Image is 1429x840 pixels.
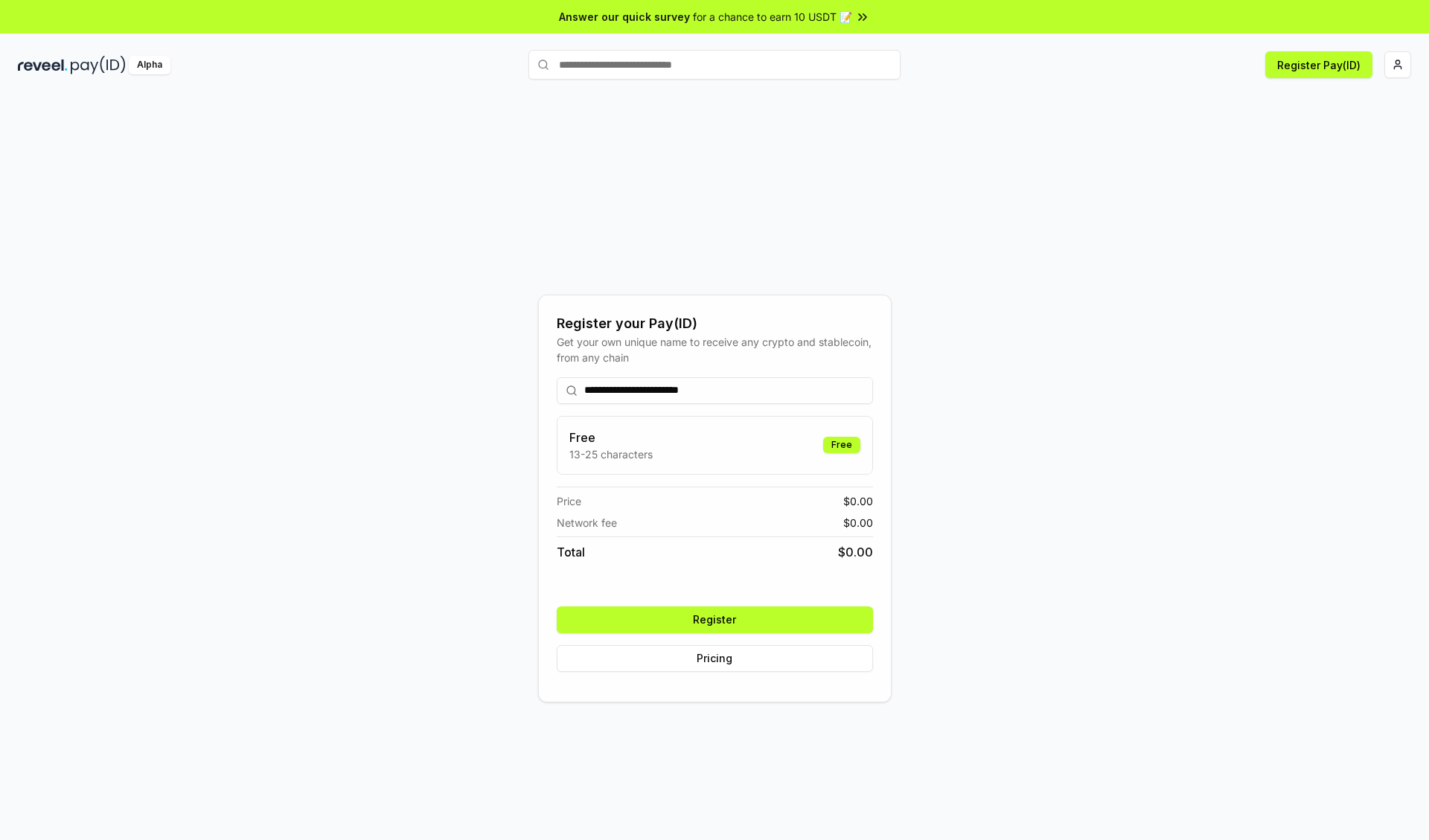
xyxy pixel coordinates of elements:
[843,515,873,530] span: $ 0.00
[838,543,873,561] span: $ 0.00
[557,313,873,334] div: Register your Pay(ID)
[557,543,585,561] span: Total
[559,9,690,25] span: Answer our quick survey
[557,606,873,633] button: Register
[1265,51,1372,78] button: Register Pay(ID)
[557,515,617,530] span: Network fee
[557,645,873,672] button: Pricing
[71,56,126,74] img: pay_id
[823,437,860,453] div: Free
[557,334,873,365] div: Get your own unique name to receive any crypto and stablecoin, from any chain
[693,9,852,25] span: for a chance to earn 10 USDT 📝
[557,493,581,509] span: Price
[569,429,653,446] h3: Free
[569,446,653,462] p: 13-25 characters
[843,493,873,509] span: $ 0.00
[18,56,68,74] img: reveel_dark
[129,56,170,74] div: Alpha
